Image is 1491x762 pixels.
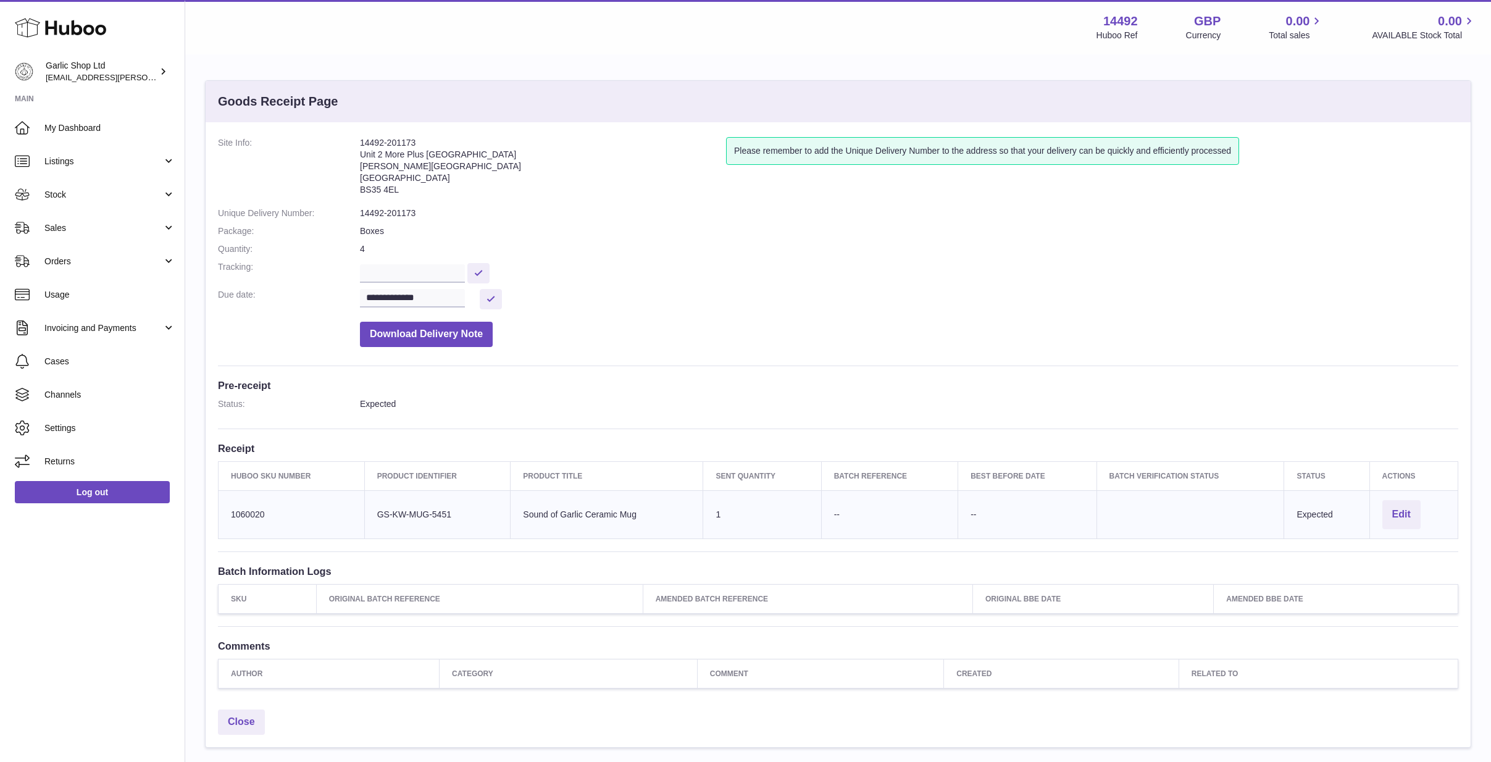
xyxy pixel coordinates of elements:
[360,225,1458,237] dd: Boxes
[360,243,1458,255] dd: 4
[218,639,1458,653] h3: Comments
[1284,461,1369,490] th: Status
[1186,30,1221,41] div: Currency
[218,93,338,110] h3: Goods Receipt Page
[316,584,643,613] th: Original Batch Reference
[360,322,493,347] button: Download Delivery Note
[46,60,157,83] div: Garlic Shop Ltd
[821,461,958,490] th: Batch Reference
[697,659,944,689] th: Comment
[1438,13,1462,30] span: 0.00
[643,584,972,613] th: Amended Batch Reference
[44,289,175,301] span: Usage
[15,481,170,503] a: Log out
[44,356,175,367] span: Cases
[1382,500,1421,529] button: Edit
[958,490,1096,538] td: --
[1269,13,1324,41] a: 0.00 Total sales
[1372,30,1476,41] span: AVAILABLE Stock Total
[1269,30,1324,41] span: Total sales
[46,72,248,82] span: [EMAIL_ADDRESS][PERSON_NAME][DOMAIN_NAME]
[218,137,360,201] dt: Site Info:
[364,490,511,538] td: GS-KW-MUG-5451
[218,379,1458,392] h3: Pre-receipt
[1194,13,1221,30] strong: GBP
[360,137,726,201] address: 14492-201173 Unit 2 More Plus [GEOGRAPHIC_DATA] [PERSON_NAME][GEOGRAPHIC_DATA] [GEOGRAPHIC_DATA] ...
[44,222,162,234] span: Sales
[218,225,360,237] dt: Package:
[360,398,1458,410] dd: Expected
[1372,13,1476,41] a: 0.00 AVAILABLE Stock Total
[703,461,821,490] th: Sent Quantity
[219,490,365,538] td: 1060020
[1103,13,1138,30] strong: 14492
[44,389,175,401] span: Channels
[219,461,365,490] th: Huboo SKU Number
[1179,659,1458,689] th: Related to
[44,456,175,467] span: Returns
[218,261,360,283] dt: Tracking:
[44,422,175,434] span: Settings
[218,243,360,255] dt: Quantity:
[958,461,1096,490] th: Best Before Date
[44,322,162,334] span: Invoicing and Payments
[726,137,1239,165] div: Please remember to add the Unique Delivery Number to the address so that your delivery can be qui...
[219,659,440,689] th: Author
[218,398,360,410] dt: Status:
[219,584,317,613] th: SKU
[360,207,1458,219] dd: 14492-201173
[821,490,958,538] td: --
[44,256,162,267] span: Orders
[218,710,265,735] a: Close
[15,62,33,81] img: alec.veit@garlicshop.co.uk
[1096,461,1284,490] th: Batch Verification Status
[44,156,162,167] span: Listings
[1214,584,1458,613] th: Amended BBE Date
[1284,490,1369,538] td: Expected
[1096,30,1138,41] div: Huboo Ref
[440,659,698,689] th: Category
[1286,13,1310,30] span: 0.00
[44,189,162,201] span: Stock
[703,490,821,538] td: 1
[511,490,703,538] td: Sound of Garlic Ceramic Mug
[218,442,1458,455] h3: Receipt
[1369,461,1458,490] th: Actions
[44,122,175,134] span: My Dashboard
[973,584,1214,613] th: Original BBE Date
[218,564,1458,578] h3: Batch Information Logs
[364,461,511,490] th: Product Identifier
[218,207,360,219] dt: Unique Delivery Number:
[218,289,360,309] dt: Due date:
[944,659,1179,689] th: Created
[511,461,703,490] th: Product title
